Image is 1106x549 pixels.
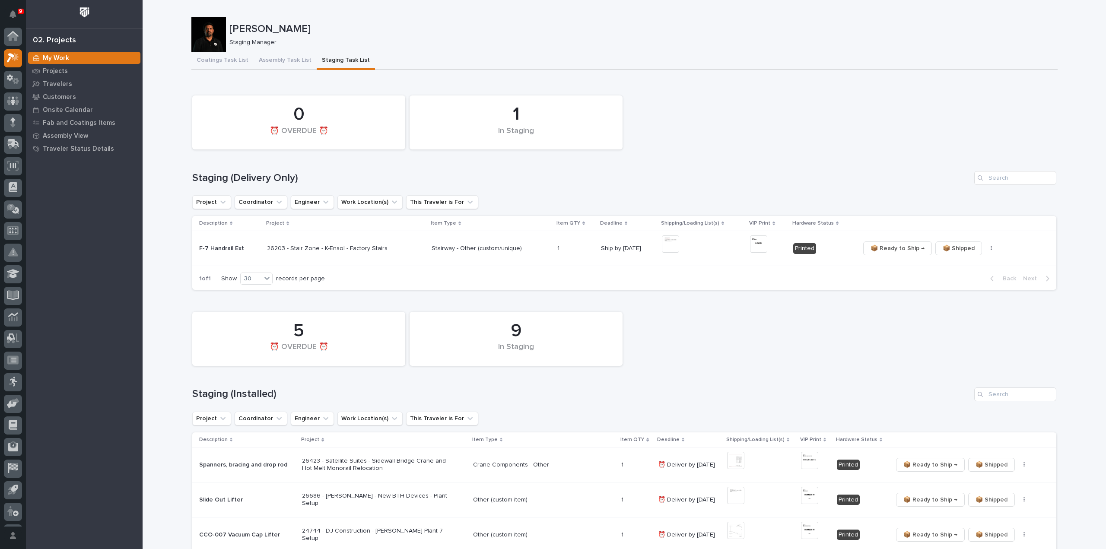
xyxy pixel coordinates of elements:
span: 📦 Ready to Ship → [903,530,957,540]
a: Travelers [26,77,143,90]
p: Assembly View [43,132,88,140]
button: 📦 Ready to Ship → [896,458,965,472]
button: Project [192,195,231,209]
p: Deadline [657,435,680,444]
p: Ship by [DATE] [601,245,655,252]
div: In Staging [424,343,608,361]
div: 5 [207,320,391,342]
div: Printed [837,530,860,540]
span: 📦 Shipped [976,530,1007,540]
p: Description [199,219,228,228]
p: Hardware Status [836,435,877,444]
button: 📦 Shipped [968,493,1015,507]
button: Engineer [291,412,334,425]
button: Engineer [291,195,334,209]
a: Customers [26,90,143,103]
p: 1 [621,495,625,504]
p: ⏰ Deliver by [DATE] [658,461,720,469]
p: Staging Manager [229,39,1051,46]
p: Fab and Coatings Items [43,119,115,127]
span: 📦 Shipped [976,495,1007,505]
p: 9 [19,8,22,14]
p: Other (custom item) [473,496,615,504]
a: Fab and Coatings Items [26,116,143,129]
div: Printed [793,243,816,254]
p: records per page [276,275,325,282]
button: 📦 Shipped [968,458,1015,472]
p: [PERSON_NAME] [229,23,1054,35]
p: VIP Print [749,219,770,228]
p: Crane Components - Other [473,461,615,469]
button: This Traveler is For [406,195,478,209]
button: Project [192,412,231,425]
button: This Traveler is For [406,412,478,425]
a: Projects [26,64,143,77]
p: CCO-007 Vacuum Cap Lifter [199,530,282,539]
p: Item Type [431,219,456,228]
button: Next [1020,275,1056,282]
p: Deadline [600,219,623,228]
div: In Staging [424,127,608,145]
p: ⏰ Deliver by [DATE] [658,531,720,539]
a: My Work [26,51,143,64]
p: Travelers [43,80,72,88]
button: Work Location(s) [337,195,403,209]
p: My Work [43,54,69,62]
p: 26423 - Satellite Suites - Sidewall Bridge Crane and Hot Melt Monorail Relocation [302,457,453,472]
p: Item Type [472,435,498,444]
p: 1 [621,530,625,539]
p: Project [266,219,284,228]
a: Traveler Status Details [26,142,143,155]
button: Work Location(s) [337,412,403,425]
div: 0 [207,104,391,125]
input: Search [974,171,1056,185]
tr: F-7 Handrail ExtF-7 Handrail Ext 26203 - Stair Zone - K-Ensol - Factory StairsStairway - Other (c... [192,231,1056,266]
button: 📦 Shipped [968,528,1015,542]
p: ⏰ Deliver by [DATE] [658,496,720,504]
p: Shipping/Loading List(s) [726,435,785,444]
p: Spanners, bracing and drop rod [199,460,289,469]
span: 📦 Ready to Ship → [903,460,957,470]
p: VIP Print [800,435,821,444]
p: Item QTY [556,219,580,228]
p: Stairway - Other (custom/unique) [432,245,550,252]
p: Customers [43,93,76,101]
tr: Slide Out LifterSlide Out Lifter 26686 - [PERSON_NAME] - New BTH Devices - Plant SetupOther (cust... [192,482,1056,517]
tr: Spanners, bracing and drop rodSpanners, bracing and drop rod 26423 - Satellite Suites - Sidewall ... [192,447,1056,482]
button: Coatings Task List [191,52,254,70]
a: Onsite Calendar [26,103,143,116]
span: 📦 Ready to Ship → [871,243,925,254]
button: 📦 Ready to Ship → [863,241,932,255]
div: Printed [837,460,860,470]
button: Coordinator [235,195,287,209]
div: 9 [424,320,608,342]
h1: Staging (Delivery Only) [192,172,971,184]
p: Hardware Status [792,219,834,228]
p: Show [221,275,237,282]
div: 02. Projects [33,36,76,45]
div: 30 [241,274,261,283]
p: Projects [43,67,68,75]
button: Coordinator [235,412,287,425]
button: Staging Task List [317,52,375,70]
span: 📦 Shipped [943,243,975,254]
p: Slide Out Lifter [199,495,245,504]
button: 📦 Ready to Ship → [896,493,965,507]
img: Workspace Logo [76,4,92,20]
p: 24744 - DJ Construction - [PERSON_NAME] Plant 7 Setup [302,527,453,542]
button: Notifications [4,5,22,23]
div: ⏰ OVERDUE ⏰ [207,127,391,145]
p: Project [301,435,319,444]
p: Item QTY [620,435,644,444]
span: 📦 Shipped [976,460,1007,470]
p: 1 of 1 [192,268,218,289]
button: 📦 Ready to Ship → [896,528,965,542]
div: 1 [424,104,608,125]
div: Notifications9 [11,10,22,24]
span: 📦 Ready to Ship → [903,495,957,505]
p: 1 [557,243,561,252]
button: Back [983,275,1020,282]
input: Search [974,387,1056,401]
button: 📦 Shipped [935,241,982,255]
